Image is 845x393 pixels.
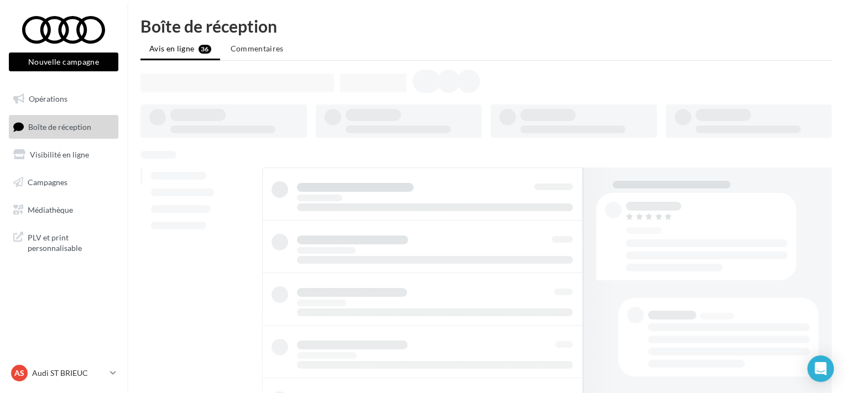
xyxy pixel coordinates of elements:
[14,368,24,379] span: AS
[7,226,121,258] a: PLV et print personnalisable
[28,122,91,131] span: Boîte de réception
[32,368,106,379] p: Audi ST BRIEUC
[7,198,121,222] a: Médiathèque
[7,87,121,111] a: Opérations
[807,355,834,382] div: Open Intercom Messenger
[28,177,67,187] span: Campagnes
[9,363,118,384] a: AS Audi ST BRIEUC
[28,230,114,254] span: PLV et print personnalisable
[28,205,73,214] span: Médiathèque
[30,150,89,159] span: Visibilité en ligne
[7,115,121,139] a: Boîte de réception
[7,171,121,194] a: Campagnes
[7,143,121,166] a: Visibilité en ligne
[9,53,118,71] button: Nouvelle campagne
[140,18,832,34] div: Boîte de réception
[231,44,284,53] span: Commentaires
[29,94,67,103] span: Opérations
